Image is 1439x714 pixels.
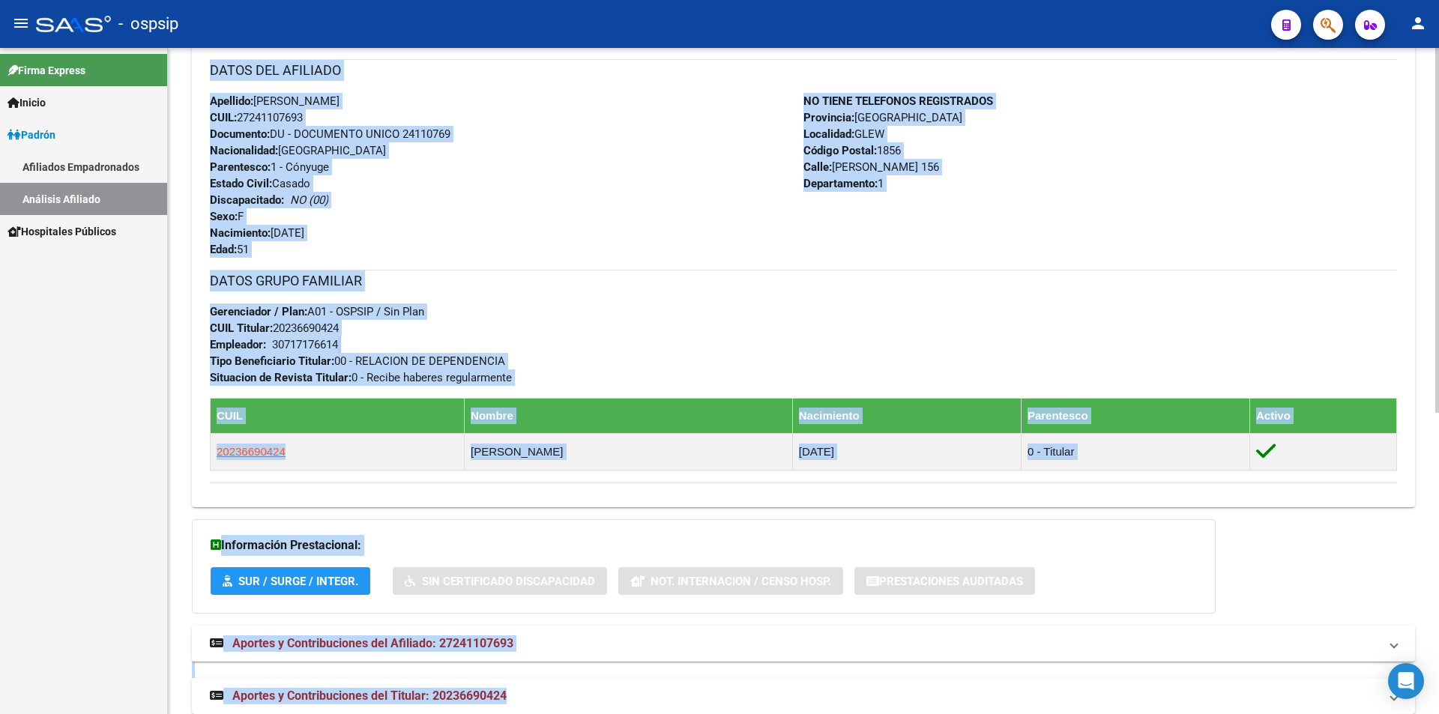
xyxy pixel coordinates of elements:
mat-icon: person [1409,14,1427,32]
span: 1856 [803,144,901,157]
strong: Estado Civil: [210,177,272,190]
span: Casado [210,177,310,190]
mat-expansion-panel-header: Aportes y Contribuciones del Afiliado: 27241107693 [192,626,1415,662]
span: SUR / SURGE / INTEGR. [238,575,358,588]
strong: Empleador: [210,338,266,351]
strong: Localidad: [803,127,854,141]
strong: Calle: [803,160,832,174]
span: [DATE] [210,226,304,240]
span: F [210,210,244,223]
span: 0 - Recibe haberes regularmente [210,371,512,384]
span: - ospsip [118,7,178,40]
span: GLEW [803,127,884,141]
span: Not. Internacion / Censo Hosp. [651,575,831,588]
span: DU - DOCUMENTO UNICO 24110769 [210,127,450,141]
h3: DATOS DEL AFILIADO [210,60,1397,81]
h3: Información Prestacional: [211,535,1197,556]
th: Parentesco [1021,398,1249,433]
span: Padrón [7,127,55,143]
span: [PERSON_NAME] 156 [803,160,939,174]
span: Prestaciones Auditadas [879,575,1023,588]
strong: Código Postal: [803,144,877,157]
strong: Nacimiento: [210,226,271,240]
span: 1 - Cónyuge [210,160,329,174]
span: [PERSON_NAME] [210,94,340,108]
span: 20236690424 [217,445,286,458]
th: CUIL [211,398,465,433]
span: [GEOGRAPHIC_DATA] [210,144,386,157]
mat-icon: menu [12,14,30,32]
strong: Edad: [210,243,237,256]
span: Inicio [7,94,46,111]
strong: Tipo Beneficiario Titular: [210,354,334,368]
strong: Gerenciador / Plan: [210,305,307,318]
strong: Documento: [210,127,270,141]
i: NO (00) [290,193,328,207]
span: [GEOGRAPHIC_DATA] [803,111,962,124]
strong: NO TIENE TELEFONOS REGISTRADOS [803,94,993,108]
th: Nombre [465,398,793,433]
th: Activo [1250,398,1397,433]
span: 20236690424 [210,321,339,335]
span: 27241107693 [210,111,303,124]
button: Not. Internacion / Censo Hosp. [618,567,843,595]
strong: Sexo: [210,210,238,223]
span: 51 [210,243,249,256]
span: A01 - OSPSIP / Sin Plan [210,305,424,318]
span: 1 [803,177,884,190]
td: 0 - Titular [1021,433,1249,470]
strong: Discapacitado: [210,193,284,207]
button: SUR / SURGE / INTEGR. [211,567,370,595]
strong: Situacion de Revista Titular: [210,371,352,384]
strong: Departamento: [803,177,878,190]
span: Firma Express [7,62,85,79]
span: 00 - RELACION DE DEPENDENCIA [210,354,505,368]
strong: Nacionalidad: [210,144,278,157]
h3: DATOS GRUPO FAMILIAR [210,270,1397,291]
button: Sin Certificado Discapacidad [393,567,607,595]
span: Aportes y Contribuciones del Afiliado: 27241107693 [232,636,513,650]
mat-expansion-panel-header: Aportes y Contribuciones del Titular: 20236690424 [192,678,1415,714]
strong: Parentesco: [210,160,271,174]
strong: Provincia: [803,111,854,124]
span: Sin Certificado Discapacidad [422,575,595,588]
strong: CUIL: [210,111,237,124]
button: Prestaciones Auditadas [854,567,1035,595]
th: Nacimiento [792,398,1021,433]
span: Hospitales Públicos [7,223,116,240]
strong: Apellido: [210,94,253,108]
td: [DATE] [792,433,1021,470]
strong: CUIL Titular: [210,321,273,335]
td: [PERSON_NAME] [465,433,793,470]
span: Aportes y Contribuciones del Titular: 20236690424 [232,689,507,703]
div: Open Intercom Messenger [1388,663,1424,699]
div: 30717176614 [272,336,338,353]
